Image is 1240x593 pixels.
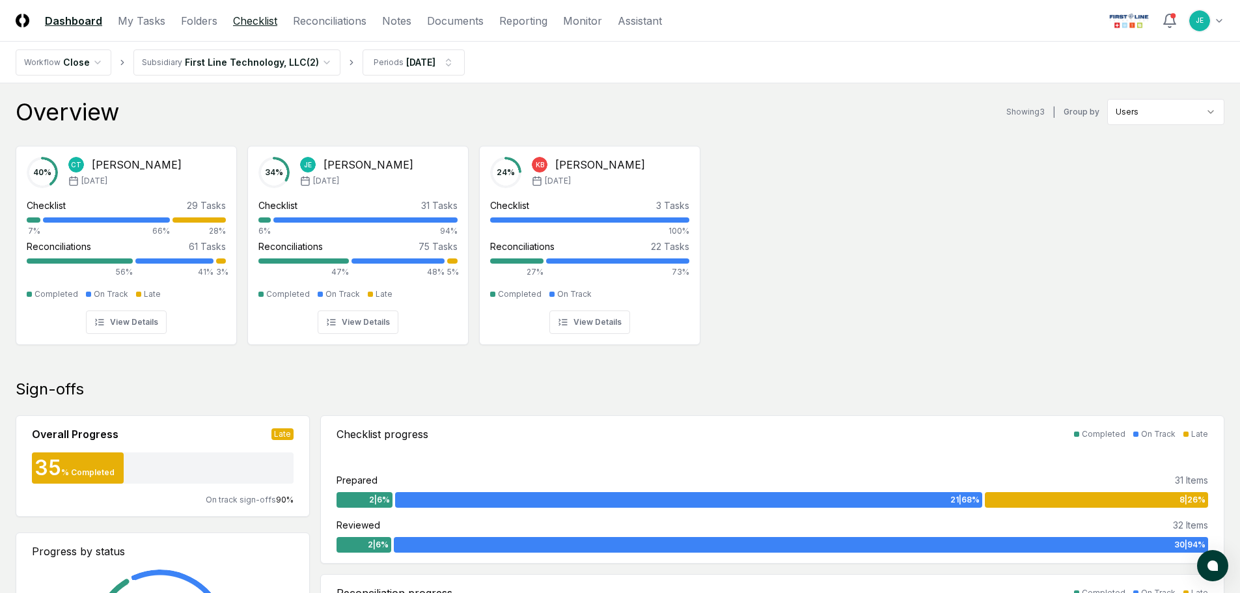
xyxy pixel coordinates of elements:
[16,99,119,125] div: Overview
[27,266,133,278] div: 56%
[419,240,458,253] div: 75 Tasks
[427,13,484,29] a: Documents
[549,310,630,334] button: View Details
[16,14,29,27] img: Logo
[135,266,213,278] div: 41%
[320,415,1224,564] a: Checklist progressCompletedOn TrackLatePrepared31 Items2|6%21|68%8|26%Reviewed32 Items2|6%30|94%
[206,495,276,504] span: On track sign-offs
[27,240,91,253] div: Reconciliations
[181,13,217,29] a: Folders
[651,240,689,253] div: 22 Tasks
[950,494,980,506] span: 21 | 68 %
[318,310,398,334] button: View Details
[563,13,602,29] a: Monitor
[16,379,1224,400] div: Sign-offs
[1175,473,1208,487] div: 31 Items
[1191,428,1208,440] div: Late
[276,495,294,504] span: 90 %
[144,288,161,300] div: Late
[1064,108,1099,116] label: Group by
[216,266,226,278] div: 3%
[545,175,571,187] span: [DATE]
[118,13,165,29] a: My Tasks
[1197,550,1228,581] button: atlas-launcher
[376,288,393,300] div: Late
[1174,539,1206,551] span: 30 | 94 %
[1188,9,1211,33] button: JE
[557,288,592,300] div: On Track
[369,494,390,506] span: 2 | 6 %
[490,199,529,212] div: Checklist
[363,49,465,76] button: Periods[DATE]
[266,288,310,300] div: Completed
[490,225,689,237] div: 100%
[1141,428,1176,440] div: On Track
[499,13,547,29] a: Reporting
[92,157,182,172] div: [PERSON_NAME]
[81,175,107,187] span: [DATE]
[536,160,544,170] span: KB
[293,13,366,29] a: Reconciliations
[45,13,102,29] a: Dashboard
[421,199,458,212] div: 31 Tasks
[258,266,349,278] div: 47%
[1053,105,1056,119] div: |
[490,240,555,253] div: Reconciliations
[325,288,360,300] div: On Track
[16,135,237,345] a: 40%CT[PERSON_NAME][DATE]Checklist29 Tasks7%66%28%Reconciliations61 Tasks56%41%3%CompletedOn Track...
[447,266,458,278] div: 5%
[618,13,662,29] a: Assistant
[368,539,389,551] span: 2 | 6 %
[337,518,380,532] div: Reviewed
[32,458,61,478] div: 35
[490,266,544,278] div: 27%
[258,225,271,237] div: 6%
[304,160,312,170] span: JE
[324,157,413,172] div: [PERSON_NAME]
[337,473,378,487] div: Prepared
[1006,106,1045,118] div: Showing 3
[1107,10,1151,31] img: First Line Technology logo
[189,240,226,253] div: 61 Tasks
[86,310,167,334] button: View Details
[555,157,645,172] div: [PERSON_NAME]
[27,225,40,237] div: 7%
[61,467,115,478] div: % Completed
[546,266,689,278] div: 73%
[313,175,339,187] span: [DATE]
[656,199,689,212] div: 3 Tasks
[258,199,297,212] div: Checklist
[406,55,435,69] div: [DATE]
[1082,428,1125,440] div: Completed
[273,225,458,237] div: 94%
[382,13,411,29] a: Notes
[94,288,128,300] div: On Track
[351,266,445,278] div: 48%
[498,288,542,300] div: Completed
[43,225,170,237] div: 66%
[16,49,465,76] nav: breadcrumb
[142,57,182,68] div: Subsidiary
[71,160,81,170] span: CT
[1196,16,1204,25] span: JE
[27,199,66,212] div: Checklist
[337,426,428,442] div: Checklist progress
[32,544,294,559] div: Progress by status
[374,57,404,68] div: Periods
[271,428,294,440] div: Late
[34,288,78,300] div: Completed
[233,13,277,29] a: Checklist
[258,240,323,253] div: Reconciliations
[247,135,469,345] a: 34%JE[PERSON_NAME][DATE]Checklist31 Tasks6%94%Reconciliations75 Tasks47%48%5%CompletedOn TrackLat...
[32,426,118,442] div: Overall Progress
[172,225,226,237] div: 28%
[479,135,700,345] a: 24%KB[PERSON_NAME][DATE]Checklist3 Tasks100%Reconciliations22 Tasks27%73%CompletedOn TrackView De...
[24,57,61,68] div: Workflow
[187,199,226,212] div: 29 Tasks
[1179,494,1206,506] span: 8 | 26 %
[1173,518,1208,532] div: 32 Items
